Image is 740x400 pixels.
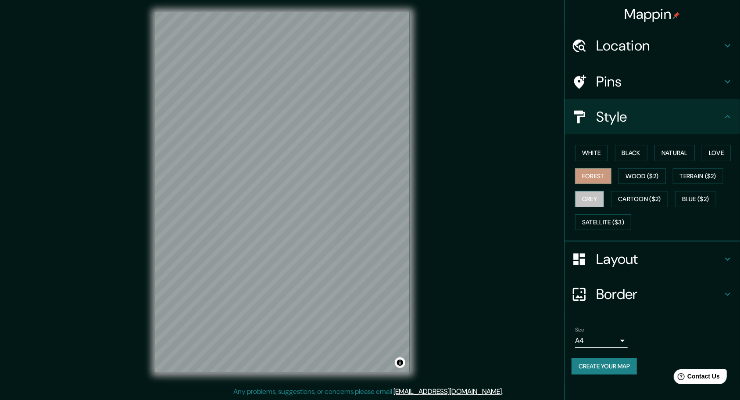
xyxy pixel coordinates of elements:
h4: Border [596,285,722,303]
h4: Style [596,108,722,126]
button: White [575,145,608,161]
div: . [505,386,507,397]
iframe: Help widget launcher [662,366,730,390]
h4: Layout [596,250,722,268]
button: Create your map [572,358,637,375]
button: Blue ($2) [675,191,716,207]
h4: Mappin [625,5,680,23]
div: A4 [575,334,628,348]
div: Style [565,99,740,134]
button: Forest [575,168,611,184]
div: Location [565,28,740,63]
button: Love [702,145,731,161]
div: Pins [565,64,740,99]
button: Wood ($2) [618,168,666,184]
label: Size [575,326,584,334]
button: Black [615,145,648,161]
canvas: Map [155,12,410,372]
div: Layout [565,241,740,277]
h4: Location [596,37,722,54]
button: Satellite ($3) [575,214,631,231]
p: Any problems, suggestions, or concerns please email . [234,386,504,397]
button: Cartoon ($2) [611,191,668,207]
button: Terrain ($2) [673,168,724,184]
img: pin-icon.png [673,12,680,19]
button: Natural [654,145,695,161]
div: . [504,386,505,397]
button: Toggle attribution [395,357,405,368]
button: Grey [575,191,604,207]
h4: Pins [596,73,722,90]
div: Border [565,277,740,312]
a: [EMAIL_ADDRESS][DOMAIN_NAME] [394,387,502,396]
